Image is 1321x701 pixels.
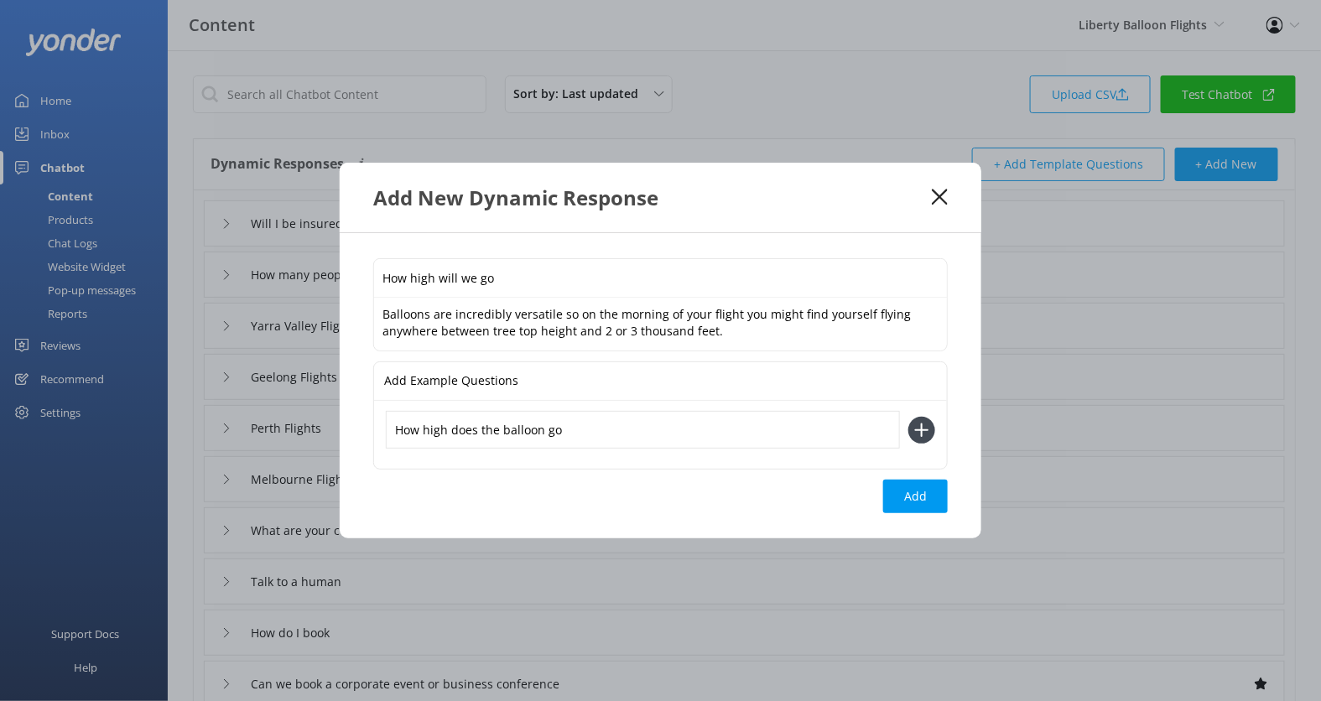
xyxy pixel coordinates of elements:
[932,189,948,205] button: Close
[386,411,900,449] input: Add customer expression
[384,362,518,400] p: Add Example Questions
[374,298,947,350] textarea: Balloons are incredibly versatile so on the morning of your flight you might find yourself flying...
[883,480,948,513] button: Add
[374,259,947,297] input: Type a new question...
[373,184,932,211] div: Add New Dynamic Response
